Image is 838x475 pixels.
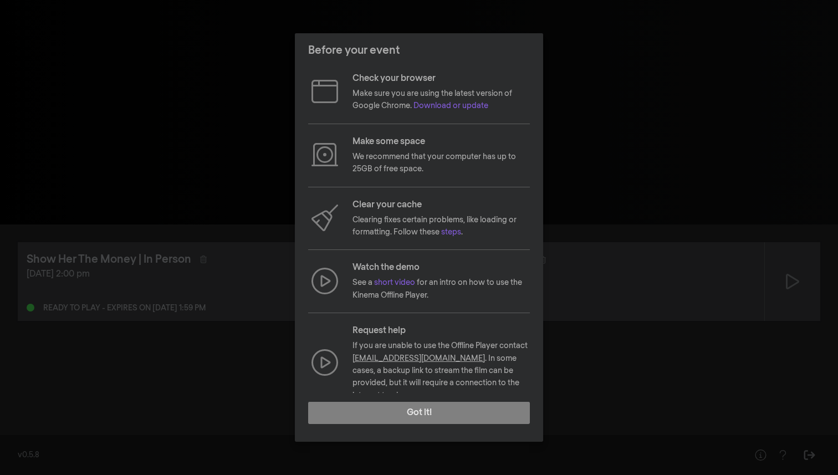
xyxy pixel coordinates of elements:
p: Make sure you are using the latest version of Google Chrome. [352,88,530,113]
p: If you are unable to use the Offline Player contact . In some cases, a backup link to stream the ... [352,340,530,402]
header: Before your event [295,33,543,68]
p: See a for an intro on how to use the Kinema Offline Player. [352,277,530,302]
a: [EMAIL_ADDRESS][DOMAIN_NAME] [352,355,485,362]
p: Clearing fixes certain problems, like loading or formatting. Follow these . [352,214,530,239]
a: Download or update [413,102,488,110]
p: Check your browser [352,72,530,85]
p: Clear your cache [352,198,530,212]
a: steps [441,228,461,236]
p: We recommend that your computer has up to 25GB of free space. [352,151,530,176]
p: Make some space [352,135,530,149]
button: Got it! [308,402,530,424]
p: Watch the demo [352,261,530,274]
p: Request help [352,324,530,338]
a: short video [374,279,415,287]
